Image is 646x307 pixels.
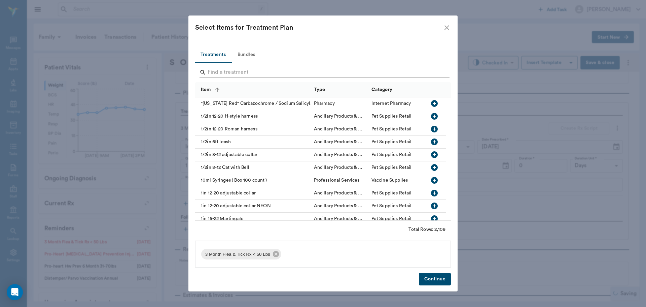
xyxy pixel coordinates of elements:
[195,187,311,200] div: 1in 12-20 adjustable collar
[195,97,311,110] div: "[US_STATE] Red" Carbazochrome / Sodium Salicylate (10mgml/250mg/ml) 100ml
[327,85,336,94] button: Sort
[394,85,403,94] button: Sort
[314,190,365,196] div: Ancillary Products & Services
[314,113,365,120] div: Ancillary Products & Services
[195,213,311,225] div: 1in 15-22 Martingale
[195,136,311,149] div: 1/2in 6ft leash
[371,100,411,107] div: Internet Pharmacy
[371,190,412,196] div: Pet Supplies Retail
[314,203,365,209] div: Ancillary Products & Services
[231,47,261,63] button: Bundles
[368,82,426,97] div: Category
[371,126,412,132] div: Pet Supplies Retail
[208,67,439,78] input: Find a treatment
[314,100,335,107] div: Pharmacy
[371,215,412,222] div: Pet Supplies Retail
[314,215,365,222] div: Ancillary Products & Services
[371,151,412,158] div: Pet Supplies Retail
[371,203,412,209] div: Pet Supplies Retail
[195,149,311,161] div: 1/2in 8-12 adjustable collar
[201,251,274,258] span: 3 Month Flea & Tick Rx < 50 Lbs
[195,22,443,33] div: Select Items for Treatment Plan
[431,85,440,94] button: Sort
[371,139,412,145] div: Pet Supplies Retail
[443,24,451,32] button: close
[195,47,231,63] button: Treatments
[195,174,311,187] div: 10ml Syringes ( Box 100 count )
[371,80,392,99] div: Category
[213,85,222,94] button: Sort
[314,139,365,145] div: Ancillary Products & Services
[371,113,412,120] div: Pet Supplies Retail
[200,67,450,79] div: Search
[371,177,408,184] div: Vaccine Supplies
[201,80,211,99] div: Item
[314,126,365,132] div: Ancillary Products & Services
[408,226,445,233] div: Total Rows: 2,109
[201,249,281,259] div: 3 Month Flea & Tick Rx < 50 Lbs
[195,161,311,174] div: 1/2in 8-12 Cat with Bell
[419,273,451,285] button: Continue
[314,164,365,171] div: Ancillary Products & Services
[314,151,365,158] div: Ancillary Products & Services
[314,177,360,184] div: Professional Services
[314,80,325,99] div: Type
[371,164,412,171] div: Pet Supplies Retail
[195,82,311,97] div: Item
[7,284,23,300] div: Open Intercom Messenger
[195,200,311,213] div: 1in 12-20 adjustable collar NEON
[195,110,311,123] div: 1/2in 12-20 H-style harness
[311,82,368,97] div: Type
[195,123,311,136] div: 1/2in 12-20 Roman harness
